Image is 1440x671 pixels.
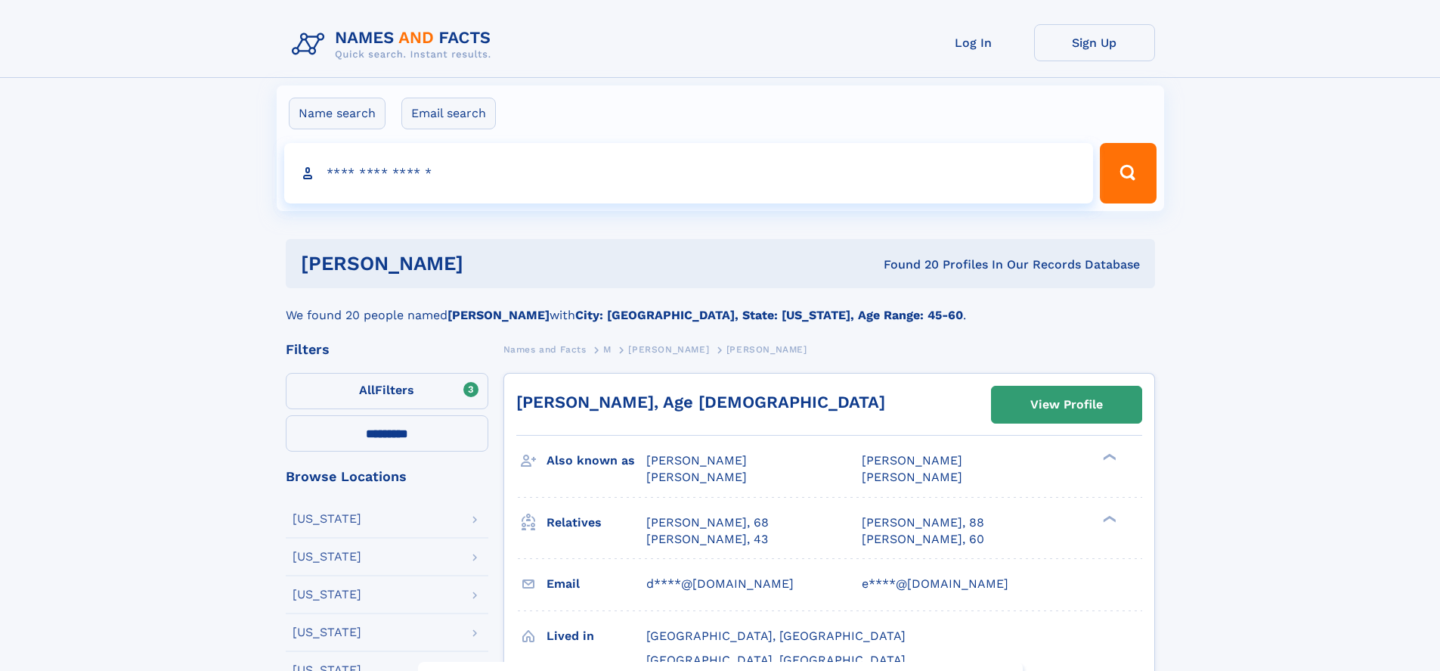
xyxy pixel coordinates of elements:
[301,254,674,273] h1: [PERSON_NAME]
[628,340,709,359] a: [PERSON_NAME]
[286,373,488,409] label: Filters
[628,344,709,355] span: [PERSON_NAME]
[726,344,807,355] span: [PERSON_NAME]
[646,514,769,531] a: [PERSON_NAME], 68
[1034,24,1155,61] a: Sign Up
[359,383,375,397] span: All
[1099,452,1117,462] div: ❯
[862,514,984,531] a: [PERSON_NAME], 88
[547,448,646,474] h3: Also known as
[603,340,612,359] a: M
[547,510,646,536] h3: Relatives
[646,470,747,484] span: [PERSON_NAME]
[293,513,361,525] div: [US_STATE]
[547,571,646,597] h3: Email
[401,98,496,129] label: Email search
[286,24,503,65] img: Logo Names and Facts
[1099,514,1117,523] div: ❯
[293,589,361,601] div: [US_STATE]
[646,653,906,667] span: [GEOGRAPHIC_DATA], [GEOGRAPHIC_DATA]
[646,531,768,548] a: [PERSON_NAME], 43
[516,393,885,412] a: [PERSON_NAME], Age [DEMOGRAPHIC_DATA]
[293,551,361,563] div: [US_STATE]
[284,143,1094,203] input: search input
[862,470,962,484] span: [PERSON_NAME]
[289,98,386,129] label: Name search
[503,340,587,359] a: Names and Facts
[646,629,906,643] span: [GEOGRAPHIC_DATA], [GEOGRAPHIC_DATA]
[286,343,488,356] div: Filters
[913,24,1034,61] a: Log In
[1030,387,1103,422] div: View Profile
[862,453,962,468] span: [PERSON_NAME]
[862,531,984,548] a: [PERSON_NAME], 60
[293,626,361,638] div: [US_STATE]
[992,387,1141,423] a: View Profile
[286,470,488,483] div: Browse Locations
[547,623,646,649] h3: Lived in
[447,308,550,322] b: [PERSON_NAME]
[1100,143,1156,203] button: Search Button
[603,344,612,355] span: M
[674,256,1140,273] div: Found 20 Profiles In Our Records Database
[646,453,747,468] span: [PERSON_NAME]
[286,288,1155,325] div: We found 20 people named with .
[575,308,963,322] b: City: [GEOGRAPHIC_DATA], State: [US_STATE], Age Range: 45-60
